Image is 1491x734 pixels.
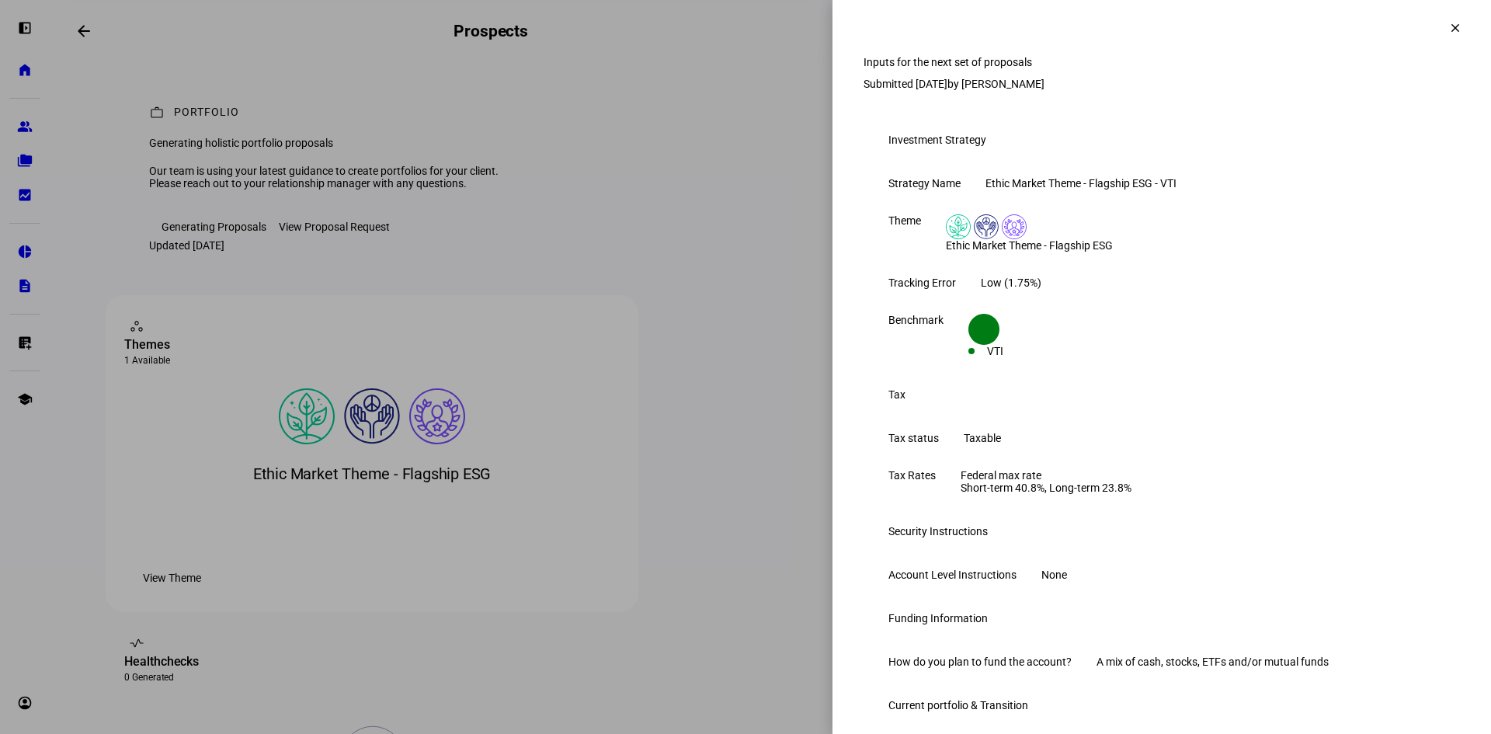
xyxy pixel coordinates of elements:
img: climateChange.colored.svg [946,214,971,239]
div: Ethic Market Theme - Flagship ESG - VTI [985,177,1176,190]
div: Tracking Error [888,277,956,289]
div: Short-term 40.8%, Long-term 23.8% [961,482,1131,494]
div: VTI [987,345,1003,357]
div: Theme [888,214,921,227]
div: Security Instructions [888,525,988,537]
div: Tax Rates [888,469,936,482]
div: None [1041,569,1067,581]
div: Submitted [DATE] [864,78,1460,90]
div: A mix of cash, stocks, ETFs and/or mutual funds [1097,656,1329,668]
div: Current portfolio & Transition [888,699,1028,711]
div: Inputs for the next set of proposals [864,29,1059,43]
div: Ethic Market Theme - Flagship ESG [946,239,1113,252]
mat-icon: clear [1448,21,1462,35]
div: Benchmark [888,314,944,326]
div: Low (1.75%) [981,277,1041,289]
div: Tax status [888,432,939,444]
div: Inputs for the next set of proposals [864,56,1460,68]
img: corporateEthics.colored.svg [1002,214,1027,239]
div: Account Level Instructions [888,569,1017,581]
span: by [PERSON_NAME] [947,78,1044,90]
div: Strategy Name [888,177,961,190]
div: Taxable [964,432,1001,444]
div: Investment Strategy [888,134,986,146]
div: How do you plan to fund the account? [888,656,1072,668]
div: Funding Information [888,612,988,624]
img: humanRights.colored.svg [974,214,999,239]
div: Federal max rate [961,469,1131,494]
div: Tax [888,388,905,401]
